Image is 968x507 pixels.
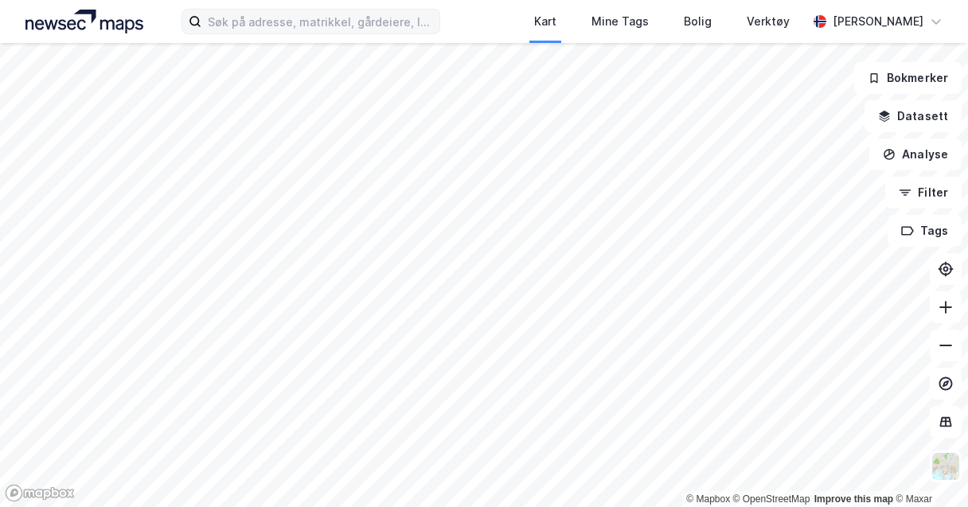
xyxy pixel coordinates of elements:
a: Mapbox [686,493,730,505]
a: Improve this map [814,493,893,505]
div: [PERSON_NAME] [833,12,923,31]
button: Datasett [865,100,962,132]
a: Mapbox homepage [5,484,75,502]
input: Søk på adresse, matrikkel, gårdeiere, leietakere eller personer [201,10,439,33]
div: Bolig [684,12,712,31]
a: OpenStreetMap [733,493,810,505]
button: Filter [885,177,962,209]
button: Tags [888,215,962,247]
button: Analyse [869,138,962,170]
div: Kart [534,12,556,31]
div: Mine Tags [591,12,649,31]
div: Verktøy [747,12,790,31]
button: Bokmerker [854,62,962,94]
div: Kontrollprogram for chat [888,431,968,507]
iframe: Chat Widget [888,431,968,507]
img: logo.a4113a55bc3d86da70a041830d287a7e.svg [25,10,143,33]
